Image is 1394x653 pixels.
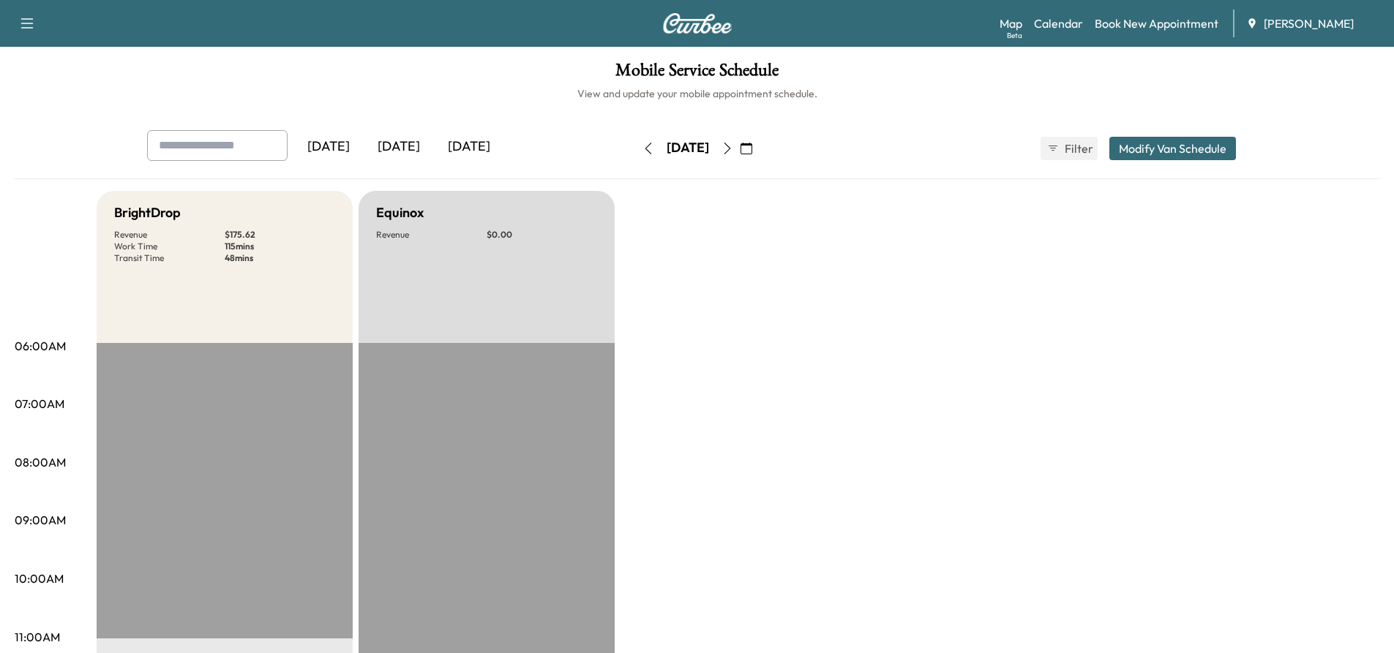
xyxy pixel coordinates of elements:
[487,229,597,241] p: $ 0.00
[1264,15,1354,32] span: [PERSON_NAME]
[114,241,225,252] p: Work Time
[1034,15,1083,32] a: Calendar
[364,130,434,164] div: [DATE]
[1095,15,1218,32] a: Book New Appointment
[15,570,64,587] p: 10:00AM
[15,395,64,412] p: 07:00AM
[667,139,709,157] div: [DATE]
[15,86,1379,101] h6: View and update your mobile appointment schedule.
[1109,137,1236,160] button: Modify Van Schedule
[15,337,66,355] p: 06:00AM
[376,203,424,223] h5: Equinox
[15,61,1379,86] h1: Mobile Service Schedule
[1007,30,1022,41] div: Beta
[225,229,335,241] p: $ 175.62
[225,241,335,252] p: 115 mins
[15,628,60,646] p: 11:00AM
[15,511,66,529] p: 09:00AM
[114,203,181,223] h5: BrightDrop
[114,252,225,264] p: Transit Time
[376,229,487,241] p: Revenue
[114,229,225,241] p: Revenue
[662,13,732,34] img: Curbee Logo
[15,453,66,471] p: 08:00AM
[225,252,335,264] p: 48 mins
[1000,15,1022,32] a: MapBeta
[293,130,364,164] div: [DATE]
[434,130,504,164] div: [DATE]
[1041,137,1098,160] button: Filter
[1065,140,1091,157] span: Filter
